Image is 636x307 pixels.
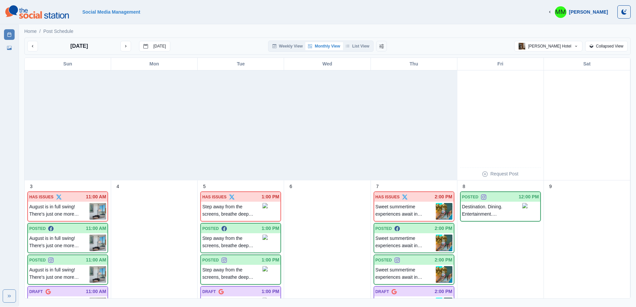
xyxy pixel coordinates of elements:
[202,226,219,232] p: POSTED
[25,58,111,70] div: Sun
[29,226,46,232] p: POSTED
[3,289,16,303] button: Expand
[86,288,106,295] p: 11:00 AM
[463,183,465,190] p: 8
[435,193,452,200] p: 2:00 PM
[27,41,38,51] button: previous month
[343,42,372,50] button: List View
[89,266,106,283] img: erb3c4t4v258dm1webmd
[436,203,452,220] img: gk62ojyqdw4flk4wyglo
[202,194,227,200] p: HAS ISSUES
[43,28,73,35] a: Post Schedule
[435,225,452,232] p: 2:00 PM
[436,266,452,283] img: gk62ojyqdw4flk4wyglo
[519,193,539,200] p: 12:00 PM
[376,257,392,263] p: POSTED
[202,289,216,295] p: DRAFT
[514,41,582,51] button: [PERSON_NAME] Hotel
[24,28,74,35] nav: breadcrumb
[585,41,628,51] button: Collapsed View
[435,288,452,295] p: 2:00 PM
[30,183,33,190] p: 3
[262,235,268,250] img: qmtsezwh9ezp4arem2cw
[24,28,37,35] a: Home
[376,183,379,190] p: 7
[29,266,89,283] p: August is in full swing! There's just one more month left to take advantage of our Sizzling Summe...
[39,28,41,35] span: /
[376,289,389,295] p: DRAFT
[202,257,219,263] p: POSTED
[376,266,436,283] p: Sweet summertime experiences await in [GEOGRAPHIC_DATA]. 🍦✨ After a long day of exploring or trav...
[29,194,54,200] p: HAS ISSUES
[555,4,566,20] div: Michael Mueller
[29,289,43,295] p: DRAFT
[457,58,544,70] div: Fri
[376,194,400,200] p: HAS ISSUES
[4,43,15,53] a: Media Library
[522,203,528,218] img: tmssfvsozo4x3zzcjhgt
[262,266,268,281] img: qmtsezwh9ezp4arem2cw
[462,194,478,200] p: POSTED
[290,183,292,190] p: 6
[376,226,392,232] p: POSTED
[116,183,119,190] p: 4
[86,256,106,263] p: 11:00 AM
[86,193,106,200] p: 11:00 AM
[262,288,279,295] p: 1:00 PM
[549,183,552,190] p: 9
[4,29,15,40] a: Post Schedule
[262,193,279,200] p: 1:00 PM
[153,44,166,49] p: [DATE]
[262,203,268,218] img: qmtsezwh9ezp4arem2cw
[202,235,262,250] p: Step away from the screens, breathe deep, and leave feeling more present than ever. 😌 WorldSpring...
[542,5,613,19] button: [PERSON_NAME]
[262,256,279,263] p: 1:00 PM
[270,42,306,50] button: Weekly View
[262,225,279,232] p: 1:00 PM
[5,5,69,19] img: logoTextSVG.62801f218bc96a9b266caa72a09eb111.svg
[120,41,131,51] button: next month
[86,225,106,232] p: 11:00 AM
[376,41,387,51] button: Change View Order
[29,257,46,263] p: POSTED
[82,9,140,15] a: Social Media Management
[203,183,206,190] p: 5
[29,235,89,251] p: August is in full swing! There's just one more month left to take advantage of our Sizzling Summe...
[436,235,452,251] img: gk62ojyqdw4flk4wyglo
[371,58,457,70] div: Thu
[89,203,106,220] img: erb3c4t4v258dm1webmd
[202,266,262,281] p: Step away from the screens, breathe deep, and leave feeling more present than ever. 😌 WorldSpring...
[519,43,525,50] img: 389951137540893
[284,58,371,70] div: Wed
[435,256,452,263] p: 2:00 PM
[617,5,631,19] button: Toggle Mode
[29,203,89,220] p: August is in full swing! There's just one more month left to take advantage of our Sizzling Summe...
[198,58,284,70] div: Tue
[70,42,88,50] p: [DATE]
[111,58,198,70] div: Mon
[544,58,630,70] div: Sat
[490,170,518,177] p: Request Post
[139,41,170,51] button: go to today
[89,235,106,251] img: erb3c4t4v258dm1webmd
[376,235,436,251] p: Sweet summertime experiences await in [GEOGRAPHIC_DATA]. 🍦✨ After a long day of exploring or trav...
[462,203,522,218] p: Destination. Dining. Entertainment. [GEOGRAPHIC_DATA]. Experience the best of [PERSON_NAME] with ...
[376,203,436,220] p: Sweet summertime experiences await in [GEOGRAPHIC_DATA]. 🍦✨ After a long day of exploring or trav...
[569,9,608,15] div: [PERSON_NAME]
[305,42,343,50] button: Monthly View
[202,203,262,218] p: Step away from the screens, breathe deep, and leave feeling more present than ever. 😌 WorldSpring...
